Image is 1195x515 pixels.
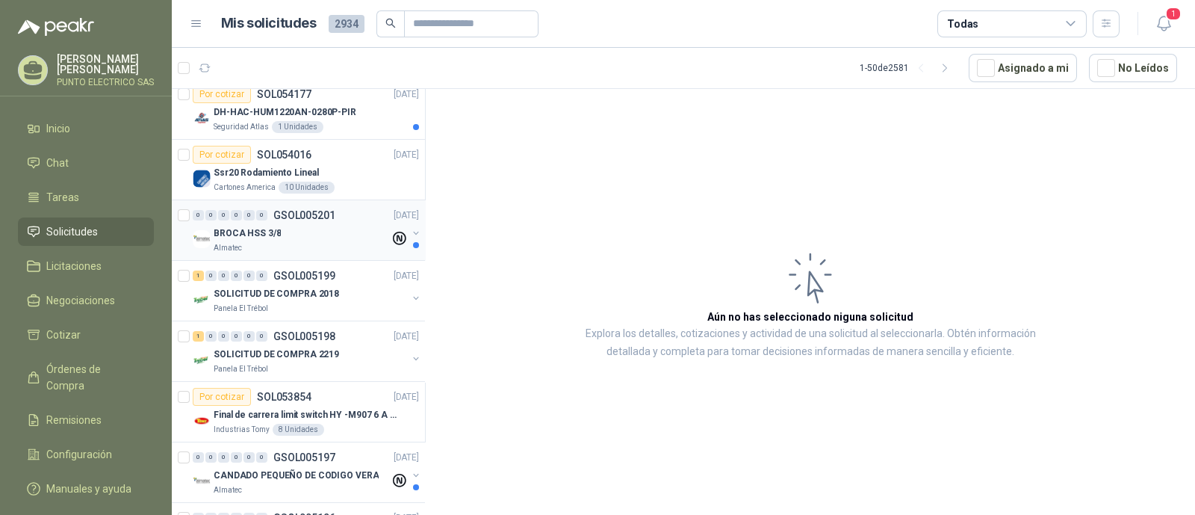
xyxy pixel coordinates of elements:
div: 0 [193,452,204,463]
p: SOL054016 [257,149,311,160]
div: Por cotizar [193,85,251,103]
div: 0 [231,331,242,342]
div: 1 Unidades [272,121,323,133]
p: CANDADO PEQUEÑO DE CODIGO VERA [214,469,379,483]
a: Licitaciones [18,252,154,280]
img: Company Logo [193,109,211,127]
div: 0 [205,210,217,221]
p: SOL054177 [257,89,311,99]
p: Cartones America [214,182,276,194]
div: 0 [205,452,217,463]
span: Remisiones [46,412,102,428]
span: Negociaciones [46,292,115,309]
div: 0 [231,271,242,281]
div: 1 - 50 de 2581 [860,56,957,80]
p: Final de carrera limit switch HY -M907 6 A - 250 V a.c [214,408,400,422]
span: Solicitudes [46,223,98,240]
p: GSOL005198 [273,331,335,342]
p: GSOL005197 [273,452,335,463]
div: 10 Unidades [279,182,335,194]
a: Por cotizarSOL054177[DATE] Company LogoDH-HAC-HUM1220AN-0280P-PIRSeguridad Atlas1 Unidades [172,79,425,140]
img: Company Logo [193,412,211,430]
p: Explora los detalles, cotizaciones y actividad de una solicitud al seleccionarla. Obtén informaci... [575,325,1046,361]
div: 0 [256,452,267,463]
h3: Aún no has seleccionado niguna solicitud [707,309,913,325]
a: Por cotizarSOL053854[DATE] Company LogoFinal de carrera limit switch HY -M907 6 A - 250 V a.cIndu... [172,382,425,442]
a: Manuales y ayuda [18,475,154,503]
p: [DATE] [394,148,419,162]
a: Remisiones [18,406,154,434]
span: Inicio [46,120,70,137]
p: Almatec [214,484,242,496]
div: 0 [256,331,267,342]
p: SOLICITUD DE COMPRA 2219 [214,348,339,362]
span: 1 [1165,7,1182,21]
a: Órdenes de Compra [18,355,154,400]
h1: Mis solicitudes [221,13,317,34]
p: BROCA HSS 3/8 [214,226,281,241]
a: Cotizar [18,321,154,349]
div: 0 [218,210,229,221]
button: 1 [1150,10,1177,37]
p: [DATE] [394,269,419,283]
span: Órdenes de Compra [46,361,140,394]
div: 0 [218,271,229,281]
img: Company Logo [193,230,211,248]
p: [DATE] [394,209,419,223]
p: GSOL005199 [273,271,335,281]
a: Inicio [18,114,154,143]
p: Industrias Tomy [214,424,270,436]
img: Company Logo [193,170,211,188]
p: [DATE] [394,87,419,102]
div: 0 [243,452,255,463]
p: DH-HAC-HUM1220AN-0280P-PIR [214,105,356,120]
a: Tareas [18,183,154,212]
p: [DATE] [394,330,419,344]
a: 1 0 0 0 0 0 GSOL005199[DATE] Company LogoSOLICITUD DE COMPRA 2018Panela El Trébol [193,267,422,315]
img: Company Logo [193,472,211,490]
div: 0 [243,271,255,281]
span: Cotizar [46,327,81,343]
p: Seguridad Atlas [214,121,269,133]
div: 0 [205,331,217,342]
div: 0 [231,452,242,463]
img: Company Logo [193,291,211,309]
span: Configuración [46,446,112,463]
p: SOL053854 [257,392,311,402]
a: 1 0 0 0 0 0 GSOL005198[DATE] Company LogoSOLICITUD DE COMPRA 2219Panela El Trébol [193,327,422,375]
div: 0 [243,210,255,221]
div: Todas [947,16,978,32]
div: 0 [243,331,255,342]
a: Configuración [18,440,154,469]
div: 1 [193,271,204,281]
span: Tareas [46,189,79,206]
div: Por cotizar [193,146,251,164]
span: Manuales y ayuda [46,481,131,497]
p: Panela El Trébol [214,363,268,375]
a: Por cotizarSOL054016[DATE] Company LogoSsr20 Rodamiento LinealCartones America10 Unidades [172,140,425,200]
span: Chat [46,155,69,171]
button: Asignado a mi [969,54,1077,82]
p: Ssr20 Rodamiento Lineal [214,166,319,180]
div: 0 [231,210,242,221]
p: [DATE] [394,390,419,404]
a: Negociaciones [18,286,154,315]
a: 0 0 0 0 0 0 GSOL005201[DATE] Company LogoBROCA HSS 3/8Almatec [193,206,422,254]
p: Panela El Trébol [214,303,268,315]
button: No Leídos [1089,54,1177,82]
img: Company Logo [193,351,211,369]
div: 0 [193,210,204,221]
div: Por cotizar [193,388,251,406]
img: Logo peakr [18,18,94,36]
a: Chat [18,149,154,177]
div: 0 [256,271,267,281]
p: Almatec [214,242,242,254]
p: SOLICITUD DE COMPRA 2018 [214,287,339,301]
div: 0 [218,331,229,342]
div: 0 [205,271,217,281]
a: 0 0 0 0 0 0 GSOL005197[DATE] Company LogoCANDADO PEQUEÑO DE CODIGO VERAAlmatec [193,448,422,496]
p: [PERSON_NAME] [PERSON_NAME] [57,54,154,75]
span: 2934 [329,15,364,33]
span: search [385,18,396,28]
p: GSOL005201 [273,210,335,221]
